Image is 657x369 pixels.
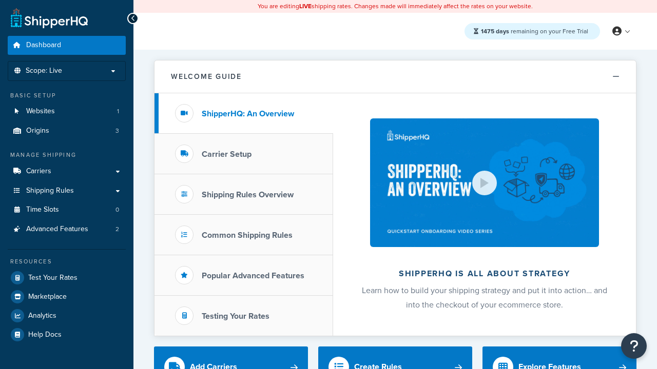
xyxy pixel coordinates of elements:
[202,231,293,240] h3: Common Shipping Rules
[117,107,119,116] span: 1
[8,220,126,239] a: Advanced Features2
[26,41,61,50] span: Dashboard
[8,121,126,140] li: Origins
[28,293,67,301] span: Marketplace
[8,102,126,121] li: Websites
[362,284,607,311] span: Learn how to build your shipping strategy and put it into action… and into the checkout of your e...
[26,107,55,116] span: Websites
[28,331,62,339] span: Help Docs
[202,312,269,321] h3: Testing Your Rates
[115,127,119,135] span: 3
[202,150,252,159] h3: Carrier Setup
[8,200,126,219] a: Time Slots0
[360,269,609,278] h2: ShipperHQ is all about strategy
[8,288,126,306] a: Marketplace
[8,220,126,239] li: Advanced Features
[8,162,126,181] a: Carriers
[26,225,88,234] span: Advanced Features
[154,60,636,93] button: Welcome Guide
[8,91,126,100] div: Basic Setup
[8,269,126,287] a: Test Your Rates
[8,200,126,219] li: Time Slots
[8,325,126,344] a: Help Docs
[8,102,126,121] a: Websites1
[26,187,74,195] span: Shipping Rules
[202,271,304,280] h3: Popular Advanced Features
[8,121,126,140] a: Origins3
[370,118,599,247] img: ShipperHQ is all about strategy
[115,225,119,234] span: 2
[621,333,647,359] button: Open Resource Center
[481,27,509,36] strong: 1475 days
[481,27,588,36] span: remaining on your Free Trial
[202,190,294,199] h3: Shipping Rules Overview
[26,127,49,135] span: Origins
[8,257,126,266] div: Resources
[171,73,242,80] h2: Welcome Guide
[299,2,312,11] b: LIVE
[26,206,59,214] span: Time Slots
[28,274,78,282] span: Test Your Rates
[26,67,62,75] span: Scope: Live
[8,36,126,55] a: Dashboard
[8,151,126,159] div: Manage Shipping
[28,312,56,320] span: Analytics
[8,306,126,325] a: Analytics
[202,109,294,118] h3: ShipperHQ: An Overview
[115,206,119,214] span: 0
[26,167,51,176] span: Carriers
[8,181,126,200] a: Shipping Rules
